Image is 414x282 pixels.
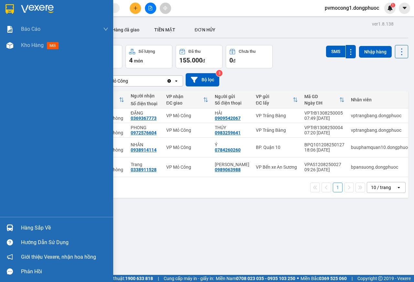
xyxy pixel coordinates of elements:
div: 09:26 [DATE] [304,167,344,172]
sup: 3 [216,70,223,76]
div: Trang [131,162,160,167]
svg: open [396,185,401,190]
div: 07:49 [DATE] [304,116,344,121]
span: aim [163,6,168,10]
div: Hàng sắp về [21,223,108,233]
button: caret-down [399,3,410,14]
span: Cung cấp máy in - giấy in: [164,275,214,282]
div: ĐC giao [166,100,203,106]
svg: open [174,78,179,84]
div: VP Mỏ Công [166,128,208,133]
img: logo-vxr [5,4,14,14]
span: món [134,58,143,63]
div: BPQ101208250127 [304,142,344,147]
span: pvmocong1.dongphuoc [320,4,384,12]
span: plus [133,6,138,10]
span: 4 [129,56,133,64]
div: 0369367773 [131,116,157,121]
div: VP gửi [256,94,293,99]
div: VPAS1208250027 [304,162,344,167]
button: SMS [326,46,345,57]
span: 0 [229,56,233,64]
button: Số lượng4món [125,45,172,68]
span: đ [233,58,235,63]
div: THÚY [215,125,249,130]
div: Ngày ĐH [304,100,339,106]
span: down [103,27,108,32]
div: VP Mỏ Công [103,78,128,84]
button: 1 [333,183,343,192]
div: 10 / trang [371,184,391,191]
div: VP Mỏ Công [166,113,208,118]
div: Số điện thoại [131,101,160,106]
div: VP Mỏ Công [166,164,208,170]
div: vptrangbang.dongphuoc [351,128,410,133]
div: VP Trảng Bàng [256,113,298,118]
div: VPTrB1308250004 [304,125,344,130]
div: 0972576604 [131,130,157,135]
button: file-add [145,3,156,14]
span: đ [202,58,205,63]
div: 0909542067 [215,116,241,121]
div: 0784260260 [215,147,241,152]
img: icon-new-feature [387,5,393,11]
span: 1 [392,3,394,7]
div: 07:20 [DATE] [304,130,344,135]
span: file-add [148,6,153,10]
button: plus [130,3,141,14]
th: Toggle SortBy [253,91,301,108]
span: ⚪️ [297,277,299,280]
th: Toggle SortBy [301,91,348,108]
button: Đã thu155.000đ [176,45,223,68]
div: Nhân viên [351,97,410,102]
div: 0989063988 [215,167,241,172]
div: HẢI [215,110,249,116]
span: message [7,268,13,275]
span: Báo cáo [21,25,40,33]
span: Miền Bắc [300,275,347,282]
span: Kho hàng [21,42,44,48]
span: question-circle [7,239,13,245]
div: VP nhận [166,94,203,99]
div: Mã GD [304,94,339,99]
div: 18:06 [DATE] [304,147,344,152]
span: ĐƠN HỦY [195,27,215,32]
div: BP. Quận 10 [256,145,298,150]
span: copyright [378,276,383,281]
sup: 1 [391,3,395,7]
div: Số điện thoại [215,100,249,106]
div: Số lượng [138,49,155,54]
strong: 0369 525 060 [319,276,347,281]
div: 0983259641 [215,130,241,135]
div: VPTrB1308250005 [304,110,344,116]
span: Miền Nam [216,275,295,282]
span: | [158,275,159,282]
div: Ý [215,142,249,147]
span: TIỀN MẶT [154,27,175,32]
strong: 1900 633 818 [125,276,153,281]
img: warehouse-icon [6,224,13,231]
div: VP Trảng Bàng [256,128,298,133]
div: Người nhận [131,93,160,98]
div: Thanh [215,162,249,167]
span: caret-down [402,5,408,11]
img: solution-icon [6,26,13,33]
th: Toggle SortBy [163,91,212,108]
div: vptrangbang.dongphuoc [351,113,410,118]
div: ĐẶNG [131,110,160,116]
button: aim [160,3,171,14]
button: Nhập hàng [359,46,392,58]
button: Bộ lọc [186,73,219,86]
span: Hỗ trợ kỹ thuật: [94,275,153,282]
span: mới [47,42,59,49]
div: Chưa thu [239,49,256,54]
div: Người gửi [215,94,249,99]
div: ver 1.8.138 [372,20,394,28]
span: notification [7,254,13,260]
span: | [352,275,353,282]
img: warehouse-icon [6,42,13,49]
div: PHONG [131,125,160,130]
span: Giới thiệu Vexere, nhận hoa hồng [21,253,96,261]
div: VP Bến xe An Sương [256,164,298,170]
